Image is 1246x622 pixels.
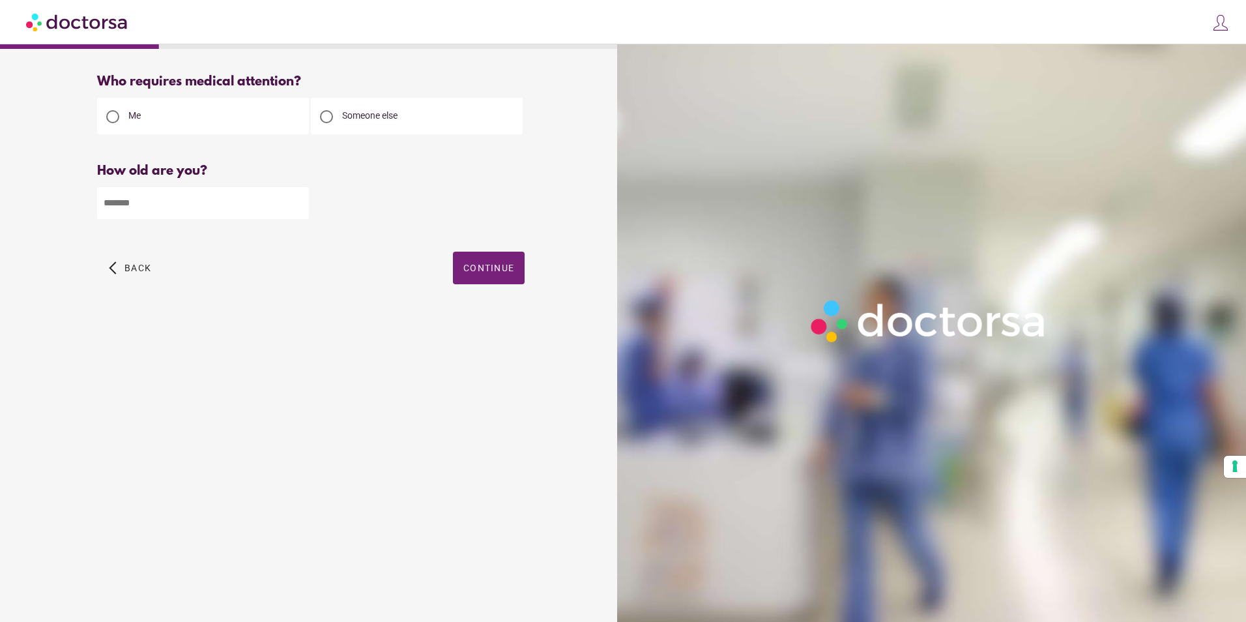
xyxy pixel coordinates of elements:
span: Back [124,263,151,273]
button: Your consent preferences for tracking technologies [1224,456,1246,478]
button: arrow_back_ios Back [104,252,156,284]
button: Continue [453,252,525,284]
div: How old are you? [97,164,525,179]
img: Logo-Doctorsa-trans-White-partial-flat.png [804,293,1053,349]
img: icons8-customer-100.png [1211,14,1230,32]
span: Me [128,110,141,121]
div: Who requires medical attention? [97,74,525,89]
span: Continue [463,263,514,273]
img: Doctorsa.com [26,7,129,37]
span: Someone else [342,110,398,121]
